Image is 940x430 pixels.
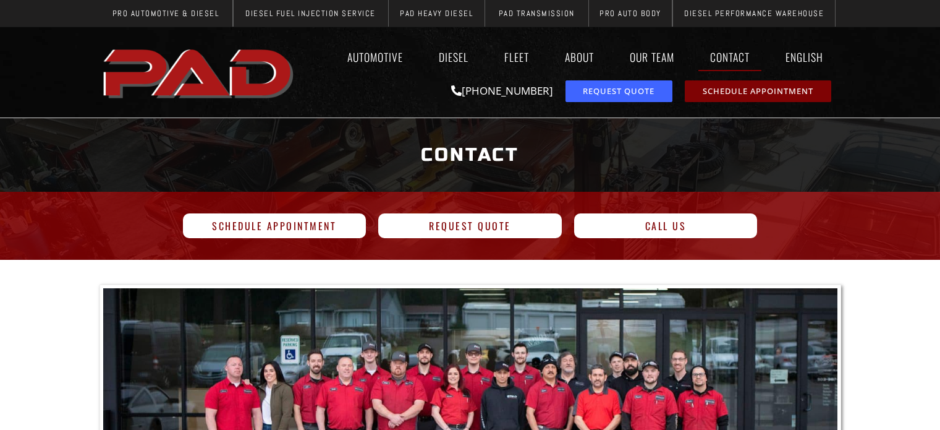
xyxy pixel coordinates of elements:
[212,221,336,231] span: Schedule Appointment
[553,43,606,71] a: About
[499,9,575,17] span: PAD Transmission
[599,9,661,17] span: Pro Auto Body
[493,43,541,71] a: Fleet
[684,9,824,17] span: Diesel Performance Warehouse
[565,80,672,102] a: request a service or repair quote
[703,87,813,95] span: Schedule Appointment
[378,213,562,238] a: Request Quote
[245,9,376,17] span: Diesel Fuel Injection Service
[100,39,300,106] a: pro automotive and diesel home page
[336,43,415,71] a: Automotive
[645,221,687,231] span: Call Us
[100,39,300,106] img: The image shows the word "PAD" in bold, red, uppercase letters with a slight shadow effect.
[685,80,831,102] a: schedule repair or service appointment
[451,84,553,98] a: [PHONE_NUMBER]
[400,9,473,17] span: PAD Heavy Diesel
[427,43,480,71] a: Diesel
[106,132,835,178] h1: Contact
[183,213,366,238] a: Schedule Appointment
[583,87,654,95] span: Request Quote
[618,43,686,71] a: Our Team
[774,43,841,71] a: English
[300,43,841,71] nav: Menu
[429,221,511,231] span: Request Quote
[112,9,219,17] span: Pro Automotive & Diesel
[574,213,758,238] a: Call Us
[698,43,761,71] a: Contact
